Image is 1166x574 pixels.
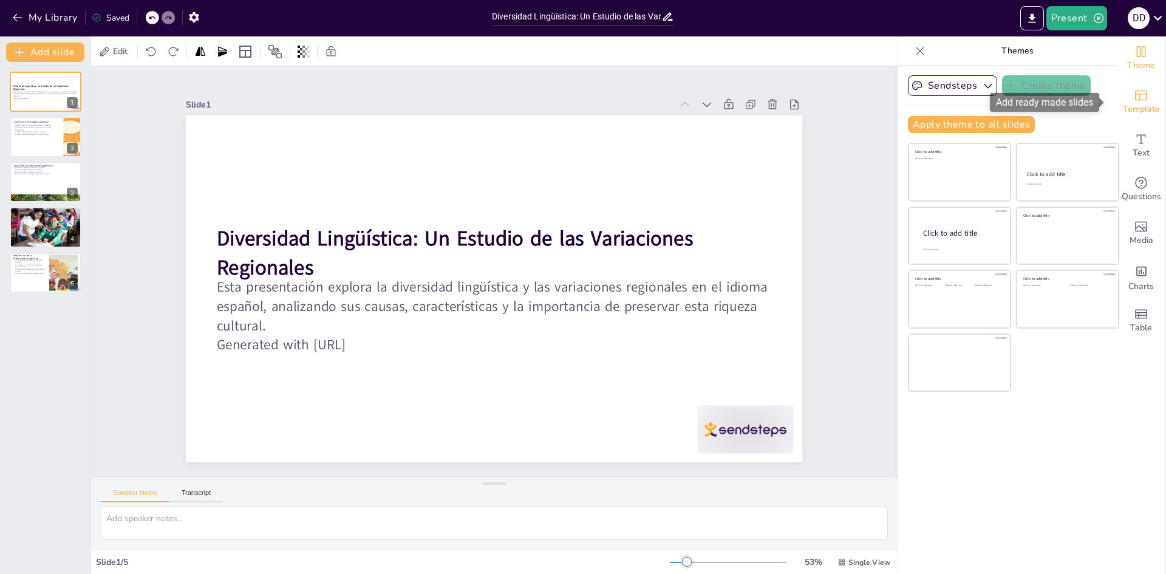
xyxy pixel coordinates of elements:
[13,166,78,169] p: Factores geográficos influyen en el habla.
[211,191,756,417] p: Esta presentación explora la diversidad lingüística y las variaciones regionales en el idioma esp...
[799,556,828,568] div: 53 %
[1123,103,1160,116] span: Template
[13,91,78,97] p: Esta presentación explora la diversidad lingüística y las variaciones regionales en el idioma esp...
[10,72,81,112] div: 1
[268,44,282,59] span: Position
[1117,36,1165,80] div: Change the overall theme
[915,276,1002,281] div: Click to add title
[13,120,60,123] p: ¿Qué es la Diversidad Lingüística?
[915,149,1002,154] div: Click to add title
[1128,7,1150,29] div: D D
[13,133,60,135] p: La diversidad es clave para la inclusión cultural.
[13,173,78,176] p: El contacto con otras lenguas genera variaciones.
[492,8,661,26] input: Insert title
[1130,321,1152,335] span: Table
[1130,234,1153,247] span: Media
[10,117,81,157] div: 2
[1023,284,1062,287] div: Click to add text
[251,12,716,173] div: Slide 1
[1023,213,1110,217] div: Click to add title
[1122,190,1161,203] span: Questions
[1117,168,1165,211] div: Get real-time input from your audience
[1117,124,1165,168] div: Add text boxes
[111,46,130,57] span: Edit
[1046,6,1107,30] button: Present
[67,233,78,244] div: 4
[1117,211,1165,255] div: Add images, graphics, shapes or video
[6,43,84,62] button: Add slide
[13,97,78,100] p: Generated with [URL]
[205,247,739,436] p: Generated with [URL]
[1023,276,1110,281] div: Click to add title
[990,93,1099,112] div: Add ready made slides
[13,171,78,173] p: Factores sociales modelan el lenguaje.
[10,162,81,202] div: 3
[945,284,972,287] div: Click to add text
[1027,171,1108,178] div: Click to add title
[67,278,78,289] div: 5
[1117,255,1165,299] div: Add charts and graphs
[915,157,1002,160] div: Click to add text
[1071,284,1109,287] div: Click to add text
[1133,146,1150,160] span: Text
[1128,6,1150,30] button: D D
[13,218,78,220] p: La diversidad en el español enriquece el idioma.
[13,254,46,261] p: Importancia de la Preservación Lingüística
[975,284,1002,287] div: Click to add text
[101,489,169,502] button: Speaker Notes
[13,84,69,91] strong: Diversidad Lingüística: Un Estudio de las Variaciones Regionales
[13,268,46,272] p: La pérdida de lenguas lleva a la extinción cultural.
[13,214,78,216] p: Diferencias de acento en el español.
[10,207,81,247] div: 4
[13,259,46,263] p: La preservación mantiene la identidad cultural.
[10,253,81,293] div: 5
[13,264,46,268] p: La lengua es un vehículo de historia y conocimiento.
[228,141,698,315] strong: Diversidad Lingüística: Un Estudio de las Variaciones Regionales
[923,248,1000,251] div: Click to add body
[96,556,670,568] div: Slide 1 / 5
[848,558,890,567] span: Single View
[9,8,83,27] button: My Library
[1020,6,1044,30] button: Export to PowerPoint
[908,116,1035,133] button: Apply theme to all slides
[92,12,129,24] div: Saved
[13,164,78,168] p: Causas de las Variaciones Lingüísticas
[13,131,60,133] p: La diversidad lingüística enfrenta amenazas.
[915,284,943,287] div: Click to add text
[908,75,997,96] button: Sendsteps
[1117,80,1165,124] div: Add ready made slides
[13,211,78,214] p: El "voseo" es un ejemplo de variación.
[13,216,78,218] p: Variaciones reflejan identidad cultural.
[13,168,78,171] p: La historia afecta las formas de hablar.
[923,228,1001,239] div: Click to add title
[67,188,78,199] div: 3
[67,97,78,108] div: 1
[1127,59,1155,72] span: Theme
[169,489,223,502] button: Transcript
[1026,183,1107,186] div: Click to add text
[1128,280,1154,293] span: Charts
[13,124,60,126] p: La diversidad lingüística abarca lenguas y dialectos.
[1117,299,1165,343] div: Add a table
[67,143,78,154] div: 2
[13,209,78,213] p: Ejemplos de Variaciones Regionales
[930,36,1105,66] p: Themes
[236,42,255,61] div: Layout
[1002,75,1091,96] button: Create theme
[13,126,60,131] p: Las diferencias en español incluyen pronunciación y vocabulario.
[13,272,46,275] p: La inclusión fomenta el respeto cultural.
